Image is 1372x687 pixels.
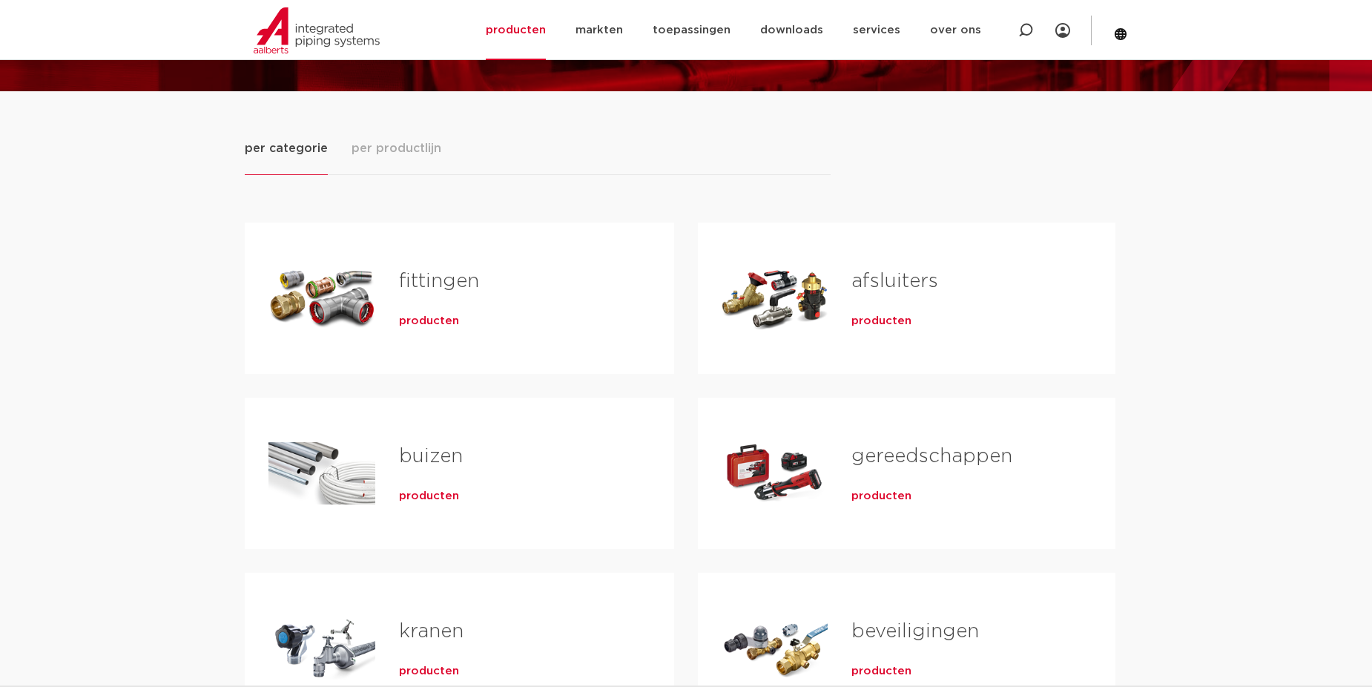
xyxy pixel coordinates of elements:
a: producten [399,489,459,504]
span: per productlijn [352,139,441,157]
a: producten [851,664,911,679]
a: producten [399,664,459,679]
a: afsluiters [851,272,938,291]
a: gereedschappen [851,447,1012,466]
a: producten [851,314,911,329]
span: per categorie [245,139,328,157]
a: beveiligingen [851,622,979,641]
a: producten [851,489,911,504]
a: kranen [399,622,464,641]
a: fittingen [399,272,479,291]
a: buizen [399,447,463,466]
a: producten [399,314,459,329]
